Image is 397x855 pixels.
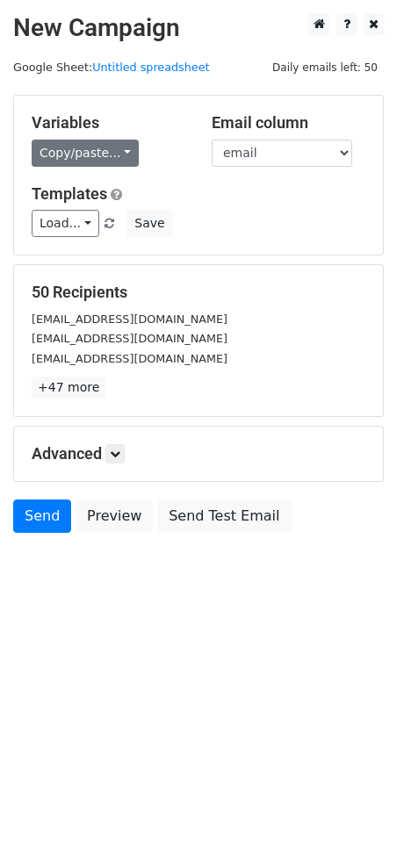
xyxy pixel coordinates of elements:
[126,210,172,237] button: Save
[13,13,384,43] h2: New Campaign
[157,499,291,533] a: Send Test Email
[92,61,209,74] a: Untitled spreadsheet
[266,61,384,74] a: Daily emails left: 50
[13,61,210,74] small: Google Sheet:
[32,140,139,167] a: Copy/paste...
[309,771,397,855] iframe: Chat Widget
[32,184,107,203] a: Templates
[32,313,227,326] small: [EMAIL_ADDRESS][DOMAIN_NAME]
[32,283,365,302] h5: 50 Recipients
[32,352,227,365] small: [EMAIL_ADDRESS][DOMAIN_NAME]
[32,113,185,133] h5: Variables
[76,499,153,533] a: Preview
[212,113,365,133] h5: Email column
[32,332,227,345] small: [EMAIL_ADDRESS][DOMAIN_NAME]
[266,58,384,77] span: Daily emails left: 50
[32,210,99,237] a: Load...
[13,499,71,533] a: Send
[32,444,365,463] h5: Advanced
[32,377,105,399] a: +47 more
